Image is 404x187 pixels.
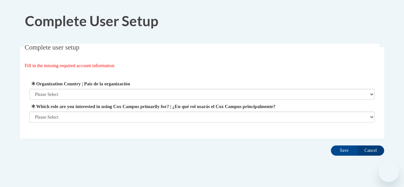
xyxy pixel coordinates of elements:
span: Complete user setup [25,43,79,51]
input: Save [331,145,358,156]
label: Organization Country | País de la organización [29,80,375,87]
span: Fill in the missing required account information [25,63,114,68]
label: Which role are you interested in using Cox Campus primarily for? | ¿En qué rol usarás el Cox Camp... [29,103,375,110]
iframe: Button to launch messaging window [378,161,399,182]
span: Complete User Setup [25,12,158,29]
